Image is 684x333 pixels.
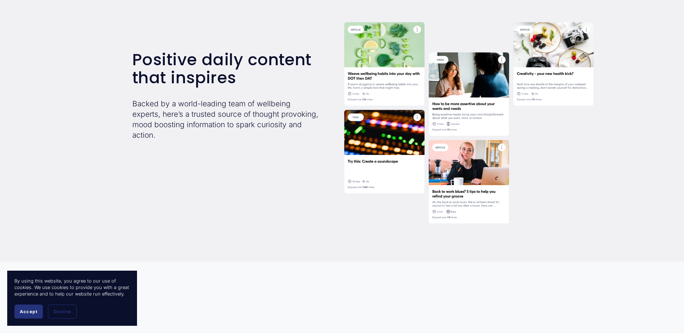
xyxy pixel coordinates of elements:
[14,278,130,297] p: By using this website, you agree to our use of cookies. We use cookies to provide you with a grea...
[54,309,71,314] span: Decline
[7,271,137,326] section: Cookie banner
[48,305,77,319] button: Decline
[14,305,43,319] button: Accept
[132,98,319,141] p: Backed by a world-leading team of wellbeing experts, here’s a trusted source of thought provoking...
[20,309,37,314] span: Accept
[132,51,319,87] h2: Positive daily content that inspires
